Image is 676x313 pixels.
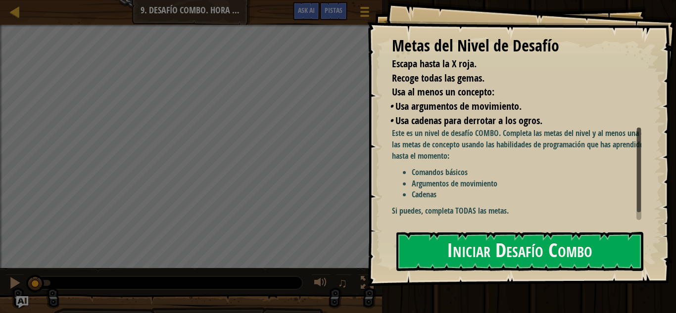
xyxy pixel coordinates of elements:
[16,296,28,308] button: Ask AI
[392,71,484,85] span: Recoge todas las gemas.
[325,5,342,15] span: Pistas
[293,2,320,20] button: Ask AI
[389,114,639,128] li: Usa cadenas para derrotar a los ogros.
[389,114,393,127] i: •
[412,167,649,178] li: Comandos básicos
[352,2,377,25] button: Mostrar menú de juego
[392,128,649,162] p: Este es un nivel de desafío COMBO. Completa las metas del nivel y al menos una de las metas de co...
[380,71,639,86] li: Recoge todas las gemas.
[298,5,315,15] span: Ask AI
[395,99,522,113] span: Usa argumentos de movimiento.
[389,99,393,113] i: •
[380,57,639,71] li: Escapa hasta la X roja.
[357,274,377,294] button: Cambia a pantalla completa.
[392,85,494,98] span: Usa al menos un concepto:
[336,274,352,294] button: ♫
[392,57,477,70] span: Escapa hasta la X roja.
[412,189,649,200] li: Cadenas
[396,232,643,271] button: Iniciar Desafío Combo
[395,114,542,127] span: Usa cadenas para derrotar a los ogros.
[412,178,649,189] li: Argumentos de movimiento
[392,205,649,217] p: Si puedes, completa TODAS las metas.
[338,275,347,290] span: ♫
[5,274,25,294] button: Ctrl + P: Pause
[389,99,639,114] li: Usa argumentos de movimiento.
[392,35,641,57] div: Metas del Nivel de Desafío
[311,274,331,294] button: Ajustar el volúmen
[380,85,639,99] li: Usa al menos un concepto:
